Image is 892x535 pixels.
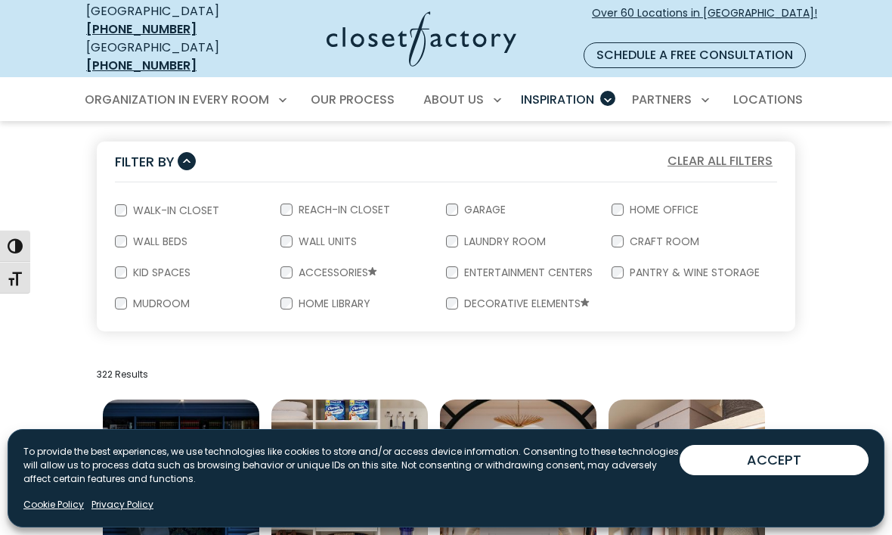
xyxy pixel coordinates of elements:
[127,298,193,309] label: Mudroom
[423,91,484,108] span: About Us
[293,204,393,215] label: Reach-In Closet
[624,236,702,247] label: Craft Room
[293,236,360,247] label: Wall Units
[97,368,795,381] p: 322 Results
[663,151,777,171] button: Clear All Filters
[86,39,251,75] div: [GEOGRAPHIC_DATA]
[91,498,153,512] a: Privacy Policy
[624,204,702,215] label: Home Office
[86,2,251,39] div: [GEOGRAPHIC_DATA]
[521,91,594,108] span: Inspiration
[624,267,763,278] label: Pantry & Wine Storage
[293,298,373,309] label: Home Library
[632,91,692,108] span: Partners
[74,79,818,121] nav: Primary Menu
[584,42,806,68] a: Schedule a Free Consultation
[127,267,194,278] label: Kid Spaces
[458,204,509,215] label: Garage
[86,20,197,38] a: [PHONE_NUMBER]
[293,267,380,279] label: Accessories
[23,445,680,486] p: To provide the best experiences, we use technologies like cookies to store and/or access device i...
[680,445,869,475] button: ACCEPT
[458,267,596,278] label: Entertainment Centers
[327,11,516,67] img: Closet Factory Logo
[311,91,395,108] span: Our Process
[85,91,269,108] span: Organization in Every Room
[127,205,222,216] label: Walk-In Closet
[127,236,190,247] label: Wall Beds
[458,236,549,247] label: Laundry Room
[733,91,803,108] span: Locations
[458,298,593,310] label: Decorative Elements
[23,498,84,512] a: Cookie Policy
[115,151,196,173] button: Filter By
[592,5,817,37] span: Over 60 Locations in [GEOGRAPHIC_DATA]!
[86,57,197,74] a: [PHONE_NUMBER]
